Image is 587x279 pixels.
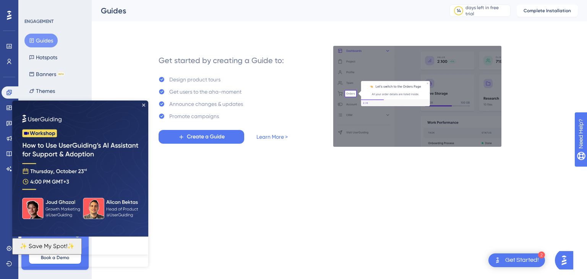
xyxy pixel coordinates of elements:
[24,18,54,24] div: ENGAGEMENT
[12,101,148,267] iframe: To enrich screen reader interactions, please activate Accessibility in Grammarly extension settings
[493,256,502,265] img: launcher-image-alternative-text
[555,249,578,272] iframe: UserGuiding AI Assistant Launcher
[169,75,221,84] div: Design product tours
[524,8,571,14] span: Complete Installation
[187,132,225,141] span: Create a Guide
[169,99,243,109] div: Announce changes & updates
[101,5,430,16] div: Guides
[159,130,244,144] button: Create a Guide
[24,50,62,64] button: Hotspots
[333,45,502,147] img: 21a29cd0e06a8f1d91b8bced9f6e1c06.gif
[517,5,578,17] button: Complete Installation
[538,251,545,258] div: 2
[488,253,545,267] div: Open Get Started! checklist, remaining modules: 2
[24,34,58,47] button: Guides
[169,87,242,96] div: Get users to the aha-moment
[465,5,508,17] div: days left in free trial
[505,256,539,264] div: Get Started!
[169,112,219,121] div: Promote campaigns
[457,8,461,14] div: 14
[24,67,69,81] button: BannersBETA
[58,72,65,76] div: BETA
[24,84,60,98] button: Themes
[256,132,288,141] a: Learn More >
[159,55,284,66] div: Get started by creating a Guide to:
